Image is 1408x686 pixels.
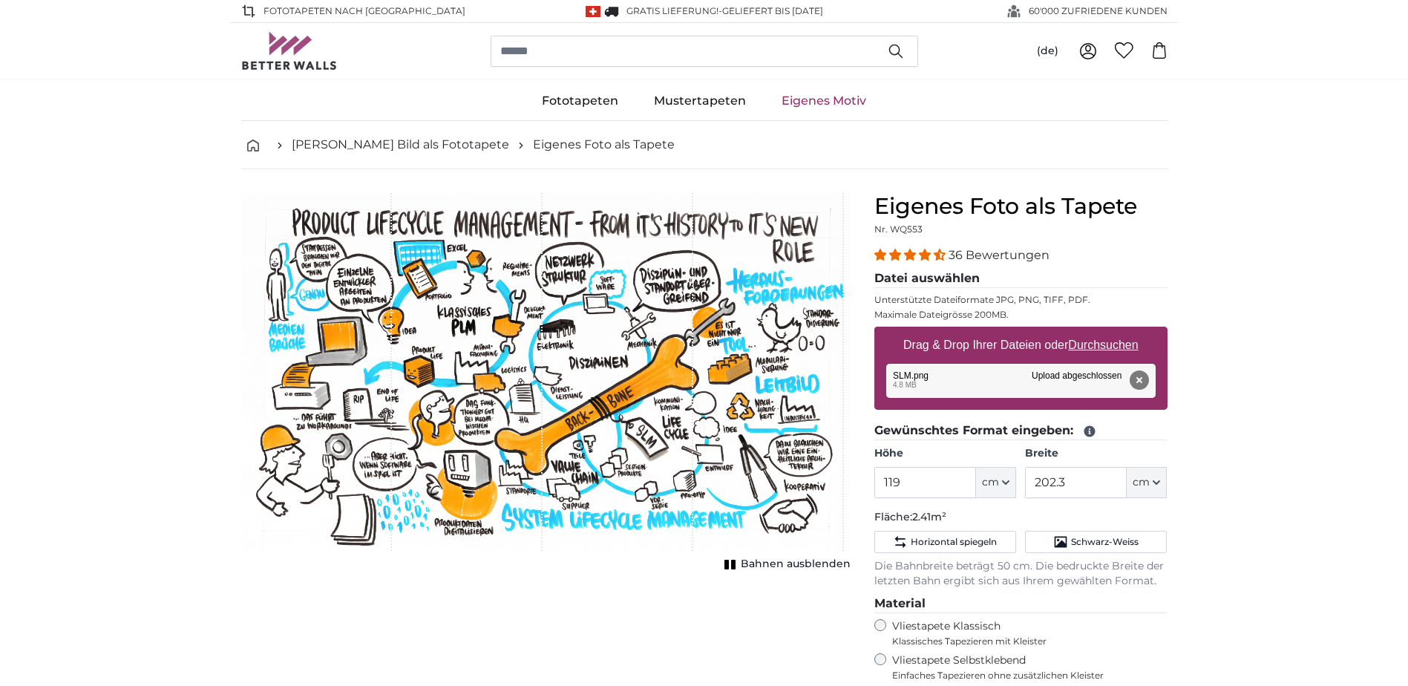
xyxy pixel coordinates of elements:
[892,653,1168,682] label: Vliestapete Selbstklebend
[874,446,1016,461] label: Höhe
[1127,467,1167,498] button: cm
[1025,446,1167,461] label: Breite
[1025,38,1070,65] button: (de)
[720,554,851,575] button: Bahnen ausblenden
[524,82,636,120] a: Fototapeten
[897,330,1145,360] label: Drag & Drop Ihrer Dateien oder
[718,5,823,16] span: -
[874,223,923,235] span: Nr. WQ553
[976,467,1016,498] button: cm
[874,294,1168,306] p: Unterstützte Dateiformate JPG, PNG, TIFF, PDF.
[636,82,764,120] a: Mustertapeten
[241,121,1168,169] nav: breadcrumbs
[949,248,1050,262] span: 36 Bewertungen
[874,510,1168,525] p: Fläche:
[292,136,509,154] a: [PERSON_NAME] Bild als Fototapete
[912,510,946,523] span: 2.41m²
[533,136,675,154] a: Eigenes Foto als Tapete
[874,309,1168,321] p: Maximale Dateigrösse 200MB.
[982,475,999,490] span: cm
[892,670,1168,682] span: Einfaches Tapezieren ohne zusätzlichen Kleister
[1029,4,1168,18] span: 60'000 ZUFRIEDENE KUNDEN
[874,248,949,262] span: 4.31 stars
[626,5,718,16] span: GRATIS Lieferung!
[1025,531,1167,553] button: Schwarz-Weiss
[874,531,1016,553] button: Horizontal spiegeln
[874,269,1168,288] legend: Datei auswählen
[892,619,1155,647] label: Vliestapete Klassisch
[586,6,600,17] img: Schweiz
[1068,339,1138,351] u: Durchsuchen
[892,636,1155,647] span: Klassisches Tapezieren mit Kleister
[764,82,884,120] a: Eigenes Motiv
[911,536,997,548] span: Horizontal spiegeln
[263,4,465,18] span: Fototapeten nach [GEOGRAPHIC_DATA]
[241,32,338,70] img: Betterwalls
[241,193,851,575] div: 1 of 1
[741,557,851,572] span: Bahnen ausblenden
[874,559,1168,589] p: Die Bahnbreite beträgt 50 cm. Die bedruckte Breite der letzten Bahn ergibt sich aus Ihrem gewählt...
[1071,536,1139,548] span: Schwarz-Weiss
[874,595,1168,613] legend: Material
[874,422,1168,440] legend: Gewünschtes Format eingeben:
[1133,475,1150,490] span: cm
[874,193,1168,220] h1: Eigenes Foto als Tapete
[722,5,823,16] span: Geliefert bis [DATE]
